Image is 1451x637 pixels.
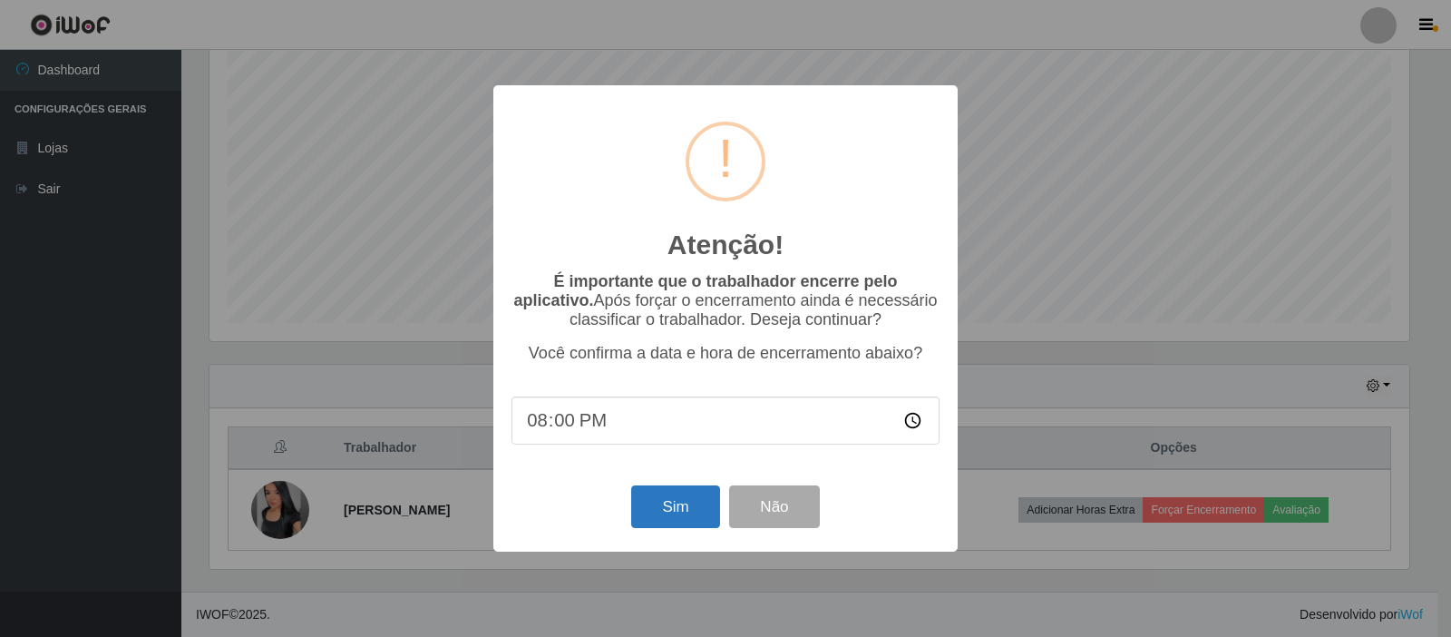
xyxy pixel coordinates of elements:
p: Após forçar o encerramento ainda é necessário classificar o trabalhador. Deseja continuar? [511,272,940,329]
button: Sim [631,485,719,528]
h2: Atenção! [667,229,784,261]
b: É importante que o trabalhador encerre pelo aplicativo. [513,272,897,309]
button: Não [729,485,819,528]
p: Você confirma a data e hora de encerramento abaixo? [511,344,940,363]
